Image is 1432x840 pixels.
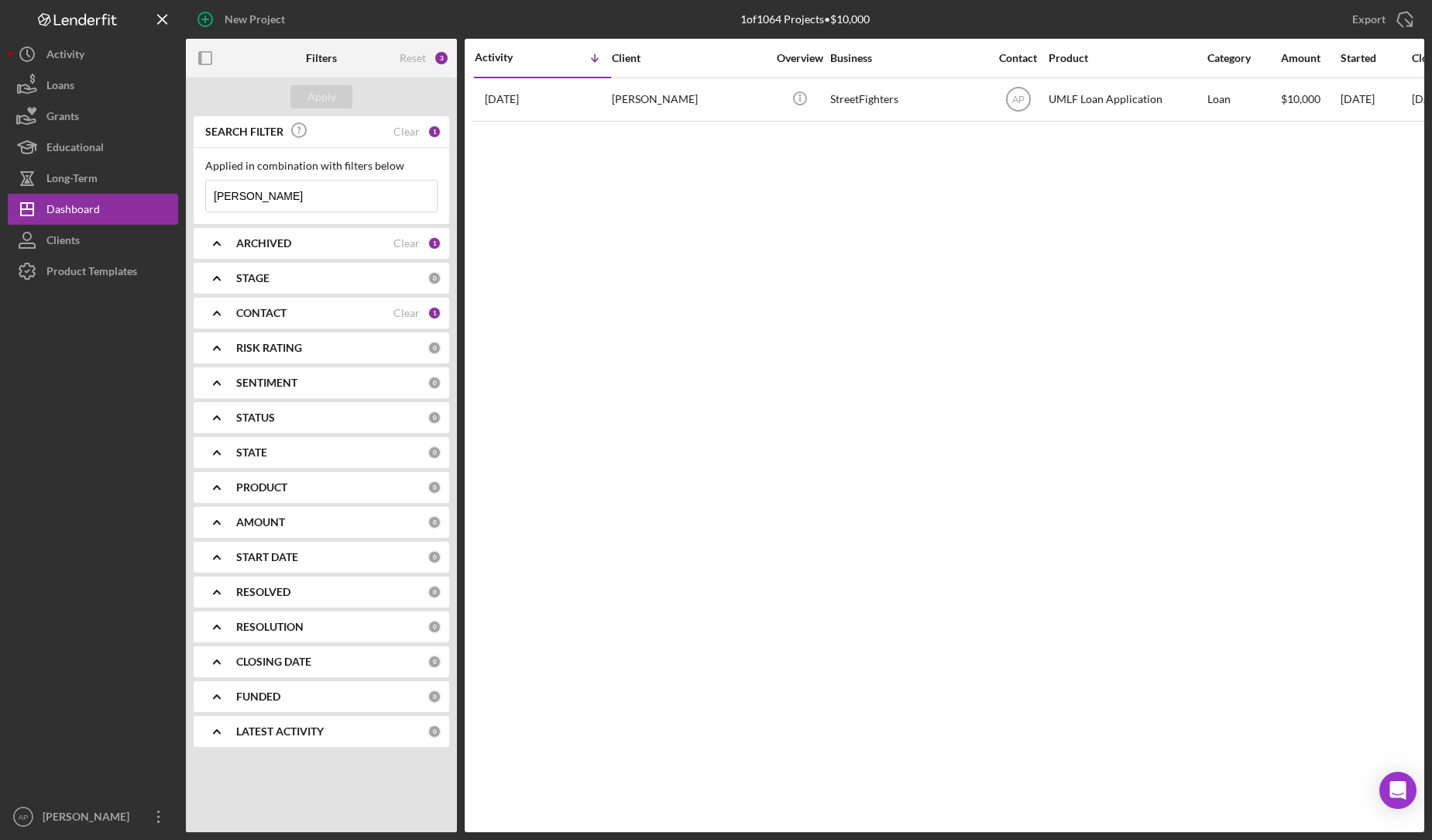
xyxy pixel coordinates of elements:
b: RESOLUTION [236,621,304,633]
div: Client [612,52,767,64]
div: 1 [428,236,441,250]
b: AMOUNT [236,516,285,528]
div: Clear [393,307,420,319]
button: Loans [8,70,178,101]
div: $10,000 [1281,79,1339,120]
div: 0 [428,690,441,704]
b: Filters [306,52,337,64]
div: Long-Term [46,163,98,198]
button: Dashboard [8,194,178,225]
div: Started [1341,52,1410,64]
button: Clients [8,225,178,256]
b: SEARCH FILTER [205,126,283,138]
b: START DATE [236,551,298,563]
time: 2025-08-13 20:21 [485,93,519,105]
div: 1 [428,306,441,320]
b: RISK RATING [236,342,302,354]
div: Product [1049,52,1204,64]
div: 0 [428,341,441,355]
b: CONTACT [236,307,287,319]
div: Export [1352,4,1386,35]
button: Activity [8,39,178,70]
button: Long-Term [8,163,178,194]
div: Loans [46,70,74,105]
div: New Project [225,4,285,35]
div: 0 [428,446,441,460]
div: [PERSON_NAME] [612,79,767,120]
div: Reset [400,52,426,64]
div: 1 of 1064 Projects • $10,000 [740,13,870,26]
div: Open Intercom Messenger [1379,772,1417,809]
div: [PERSON_NAME] [39,801,139,836]
div: 1 [428,125,441,139]
button: Grants [8,101,178,132]
b: FUNDED [236,690,280,703]
div: 0 [428,271,441,285]
div: 0 [428,411,441,425]
button: Apply [290,85,352,108]
button: New Project [186,4,300,35]
div: Applied in combination with filters below [205,160,438,172]
b: STAGE [236,272,270,284]
text: AP [1011,95,1024,105]
b: SENTIMENT [236,377,297,389]
div: Contact [989,52,1047,64]
div: Educational [46,132,104,167]
div: Clients [46,225,80,260]
b: STATE [236,446,267,459]
b: PRODUCT [236,481,287,494]
div: Amount [1281,52,1339,64]
div: Category [1207,52,1279,64]
div: Activity [475,51,543,64]
button: AP[PERSON_NAME] [8,801,178,832]
div: Grants [46,101,79,136]
div: Clear [393,126,420,138]
b: ARCHIVED [236,237,291,250]
div: Overview [771,52,829,64]
div: 0 [428,550,441,564]
text: AP [19,813,29,821]
div: Loan [1207,79,1279,120]
div: StreetFighters [830,79,985,120]
div: Business [830,52,985,64]
div: Apply [307,85,336,108]
div: UMLF Loan Application [1049,79,1204,120]
div: 0 [428,515,441,529]
div: Activity [46,39,84,74]
button: Product Templates [8,256,178,287]
button: Export [1337,4,1424,35]
b: RESOLVED [236,586,290,598]
div: [DATE] [1341,79,1410,120]
div: 0 [428,480,441,494]
button: Educational [8,132,178,163]
div: Clear [393,237,420,250]
b: STATUS [236,411,275,424]
b: CLOSING DATE [236,656,311,668]
b: LATEST ACTIVITY [236,725,324,738]
div: 0 [428,655,441,669]
div: 0 [428,376,441,390]
div: 0 [428,585,441,599]
div: Dashboard [46,194,100,229]
div: 0 [428,725,441,738]
div: 3 [434,50,449,66]
div: 0 [428,620,441,634]
div: Product Templates [46,256,137,291]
